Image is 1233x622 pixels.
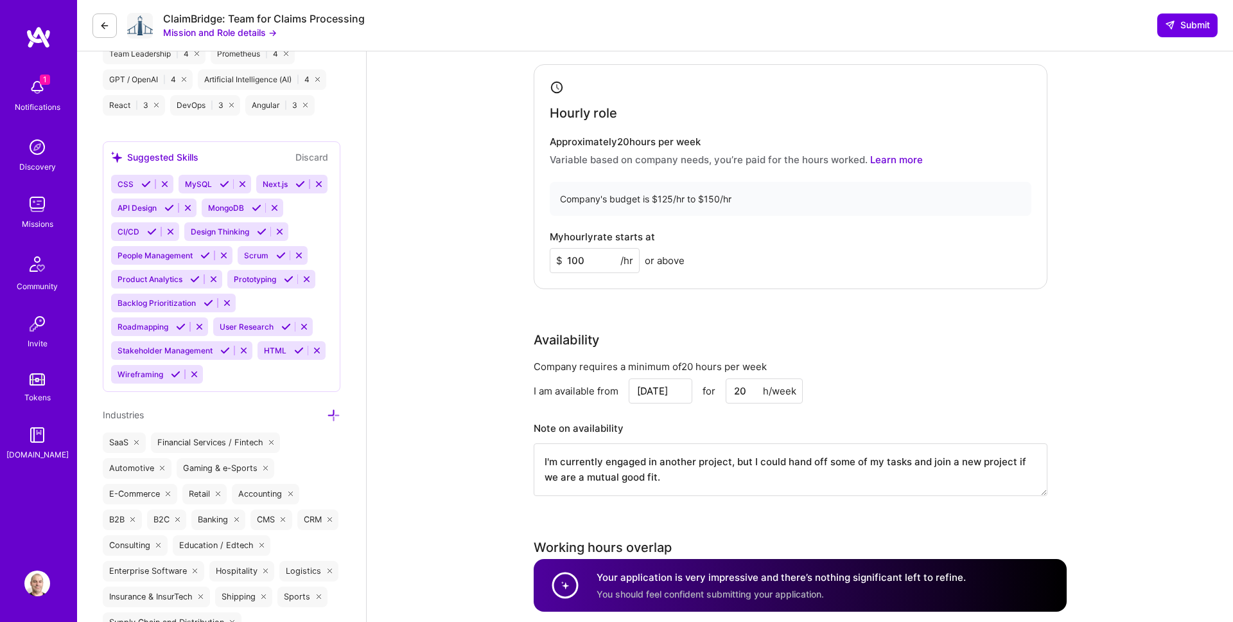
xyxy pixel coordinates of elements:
[263,569,268,574] i: icon Close
[550,153,1031,166] p: Variable based on company needs, you’re paid for the hours worked.
[160,179,170,189] i: Reject
[103,432,146,453] div: SaaS
[163,75,166,85] span: |
[136,100,138,111] span: |
[118,369,163,379] span: Wireframing
[534,443,1047,496] textarea: I'm currently engaged in another project, but I could hand off some of my tasks and join a new pr...
[22,217,53,231] div: Missions
[534,419,624,438] div: Note on availability
[263,179,288,189] span: Next.js
[183,203,193,213] i: Reject
[219,251,229,260] i: Reject
[118,274,182,284] span: Product Analytics
[261,594,267,600] i: icon Close
[259,543,265,548] i: icon Close
[297,510,339,530] div: CRM
[118,227,139,236] span: CI/CD
[870,154,923,166] a: Learn more
[302,274,311,284] i: Reject
[151,432,281,453] div: Financial Services / Fintech
[222,298,232,308] i: Reject
[215,587,273,607] div: Shipping
[211,100,213,111] span: |
[160,466,165,471] i: icon Close
[763,384,796,398] div: h/week
[195,51,199,56] i: icon Close
[103,44,205,64] div: Team Leadership 4
[239,346,249,355] i: Reject
[176,49,179,59] span: |
[209,274,218,284] i: Reject
[550,231,655,243] h4: My hourly rate starts at
[229,103,234,107] i: icon Close
[103,69,193,90] div: GPT / OpenAI 4
[316,594,321,600] i: icon Close
[182,77,186,82] i: icon Close
[1165,20,1175,30] i: icon SendLight
[118,346,213,355] span: Stakeholder Management
[166,227,175,236] i: Reject
[191,227,249,236] span: Design Thinking
[24,134,50,160] img: discovery
[182,484,227,504] div: Retail
[141,179,151,189] i: Accept
[534,360,1047,373] div: Company requires a minimum of 20 hours per week
[312,346,322,355] i: Reject
[171,369,180,379] i: Accept
[173,535,271,556] div: Education / Edtech
[726,378,803,404] input: XX
[103,484,177,504] div: E-Commerce
[170,95,240,116] div: DevOps 3
[40,75,50,85] span: 1
[270,203,279,213] i: Reject
[550,136,1031,148] h4: Approximately 20 hours per week
[284,274,293,284] i: Accept
[295,179,305,189] i: Accept
[284,100,287,111] span: |
[195,322,204,332] i: Reject
[175,517,180,522] i: icon Close
[198,69,326,90] div: Artificial Intelligence (AI) 4
[232,484,299,504] div: Accounting
[24,191,50,217] img: teamwork
[250,510,292,530] div: CMS
[220,322,274,332] span: User Research
[156,543,161,548] i: icon Close
[276,251,286,260] i: Accept
[315,77,320,82] i: icon Close
[265,49,268,59] span: |
[103,510,142,530] div: B2B
[328,517,333,522] i: icon Close
[163,12,365,26] div: ClaimBridge: Team for Claims Processing
[294,346,304,355] i: Accept
[24,391,51,404] div: Tokens
[220,346,230,355] i: Accept
[17,280,58,293] div: Community
[118,322,168,332] span: Roadmapping
[189,369,199,379] i: Reject
[281,517,286,522] i: icon Close
[299,322,309,332] i: Reject
[645,254,685,267] span: or above
[620,254,633,267] span: /hr
[15,100,60,114] div: Notifications
[209,561,275,582] div: Hospitality
[534,384,618,398] div: I am available from
[534,538,672,557] div: Working hours overlap
[208,203,244,213] span: MongoDB
[103,409,144,420] span: Industries
[198,594,204,600] i: icon Close
[103,535,168,556] div: Consulting
[134,440,139,445] i: icon Close
[211,44,295,64] div: Prometheus 4
[6,448,69,461] div: [DOMAIN_NAME]
[252,203,261,213] i: Accept
[284,51,288,56] i: icon Close
[1157,13,1218,37] button: Submit
[22,249,53,280] img: Community
[176,322,186,332] i: Accept
[263,466,268,471] i: icon Close
[257,227,267,236] i: Accept
[130,517,136,522] i: icon Close
[220,179,229,189] i: Accept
